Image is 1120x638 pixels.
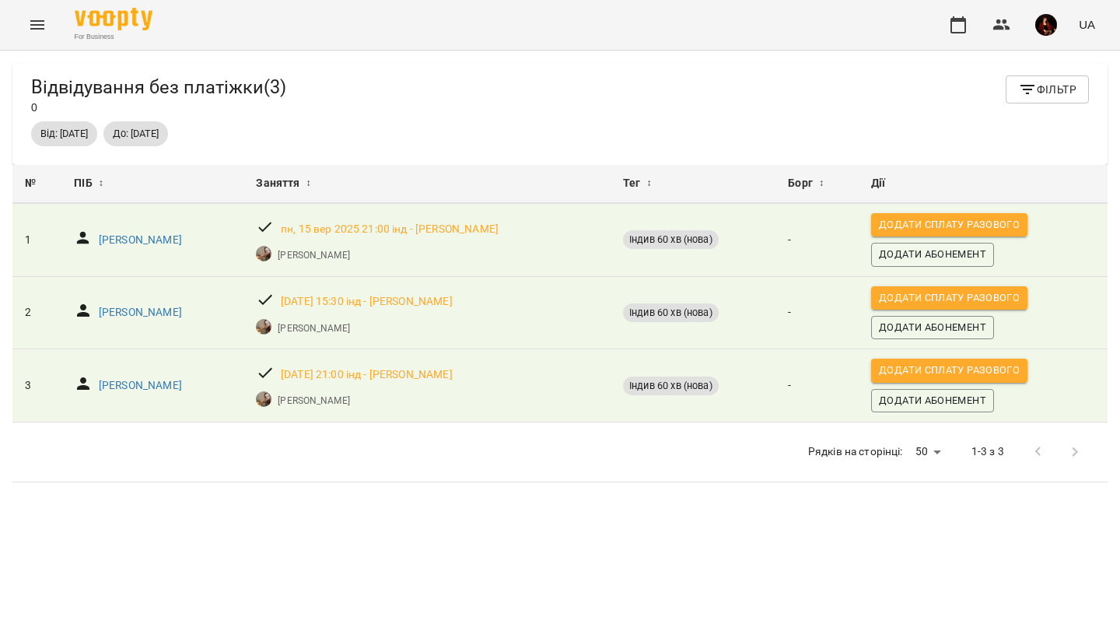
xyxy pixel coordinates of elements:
[808,444,903,460] p: Рядків на сторінці:
[74,174,92,193] span: ПІБ
[623,174,640,193] span: Тег
[103,127,168,141] span: До: [DATE]
[623,306,719,320] span: Індив 60 хв (нова)
[879,246,986,263] span: Додати Абонемент
[99,378,182,394] a: [PERSON_NAME]
[623,233,719,247] span: Індив 60 хв (нова)
[788,233,846,248] p: -
[788,378,846,394] p: -
[278,321,349,335] a: [PERSON_NAME]
[12,349,61,422] td: 3
[1035,14,1057,36] img: e6de9153dec4ca9d7763537413c7a747.jpg
[647,174,652,193] span: ↕
[871,316,994,339] button: Додати Абонемент
[25,174,49,193] div: №
[99,233,182,248] a: [PERSON_NAME]
[99,174,103,193] span: ↕
[278,248,349,262] a: [PERSON_NAME]
[871,389,994,412] button: Додати Абонемент
[306,174,310,193] span: ↕
[879,362,1020,379] span: Додати сплату разового
[871,174,1095,193] div: Дії
[871,286,1027,310] button: Додати сплату разового
[879,216,1020,233] span: Додати сплату разового
[256,391,271,407] img: Хадіжа Зейналова
[788,174,813,193] span: Борг
[281,367,453,383] a: [DATE] 21:00 інд - [PERSON_NAME]
[278,394,349,408] a: [PERSON_NAME]
[281,222,499,237] a: пн, 15 вер 2025 21:00 інд - [PERSON_NAME]
[12,204,61,276] td: 1
[75,8,152,30] img: Voopty Logo
[12,276,61,349] td: 2
[909,440,947,463] div: 50
[871,213,1027,237] button: Додати сплату разового
[871,243,994,266] button: Додати Абонемент
[879,392,986,409] span: Додати Абонемент
[256,174,299,193] span: Заняття
[99,305,182,321] a: [PERSON_NAME]
[819,174,824,193] span: ↕
[31,75,286,100] h5: Відвідування без платіжки ( 3 )
[1079,16,1095,33] span: UA
[1018,80,1076,99] span: Фільтр
[256,319,271,335] img: Хадіжа Зейналова
[788,305,846,321] p: -
[871,359,1027,382] button: Додати сплату разового
[971,444,1004,460] p: 1-3 з 3
[1006,75,1089,103] button: Фільтр
[879,289,1020,307] span: Додати сплату разового
[623,379,719,393] span: Індив 60 хв (нова)
[75,32,152,42] span: For Business
[281,294,453,310] a: [DATE] 15:30 інд - [PERSON_NAME]
[1073,10,1101,39] button: UA
[19,6,56,44] button: Menu
[31,75,286,115] div: 0
[256,246,271,261] img: Хадіжа Зейналова
[879,319,986,336] span: Додати Абонемент
[31,127,97,141] span: Від: [DATE]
